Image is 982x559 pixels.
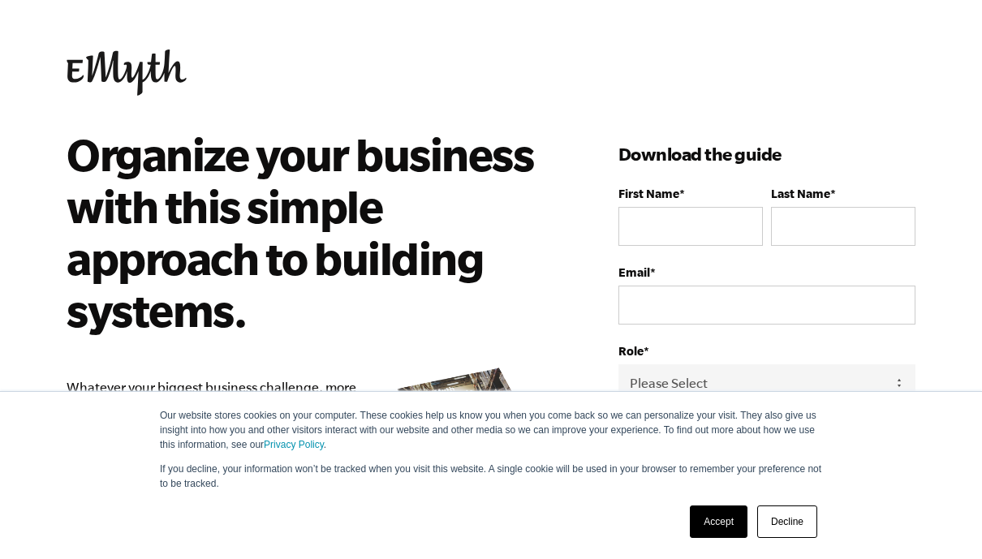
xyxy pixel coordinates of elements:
p: If you decline, your information won’t be tracked when you visit this website. A single cookie wi... [160,462,822,491]
h3: Download the guide [618,141,915,167]
a: Accept [690,505,747,538]
a: Decline [757,505,817,538]
a: Privacy Policy [264,439,324,450]
span: First Name [618,187,679,200]
h2: Organize your business with this simple approach to building systems. [67,128,546,336]
img: e-myth systems guide organize your business [391,362,570,528]
p: Our website stores cookies on your computer. These cookies help us know you when you come back so... [160,408,822,452]
span: Email [618,265,650,279]
span: Last Name [771,187,830,200]
span: Role [618,344,644,358]
img: EMyth [67,49,187,96]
